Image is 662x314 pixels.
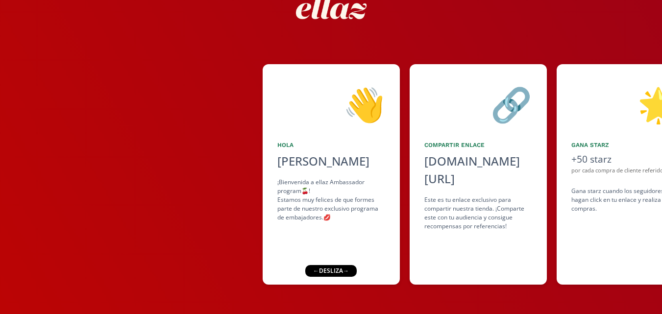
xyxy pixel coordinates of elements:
div: Hola [277,141,385,149]
div: [PERSON_NAME] [277,152,385,170]
div: ¡Bienvenida a ellaz Ambassador program🍒! Estamos muy felices de que formes parte de nuestro exclu... [277,178,385,222]
div: 👋 [277,79,385,129]
div: 🔗 [424,79,532,129]
div: ← desliza → [305,265,357,277]
div: Este es tu enlace exclusivo para compartir nuestra tienda. ¡Comparte este con tu audiencia y cons... [424,195,532,231]
div: Compartir Enlace [424,141,532,149]
div: [DOMAIN_NAME][URL] [424,152,532,188]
